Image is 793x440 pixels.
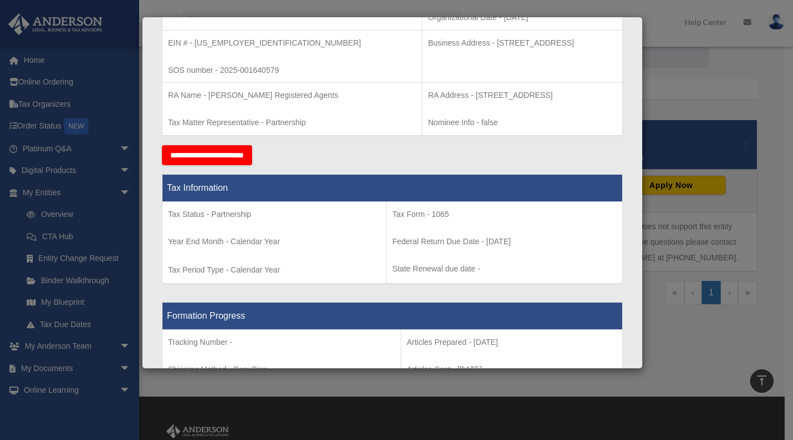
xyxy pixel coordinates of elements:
[168,88,416,102] p: RA Name - [PERSON_NAME] Registered Agents
[407,335,617,349] p: Articles Prepared - [DATE]
[428,88,617,102] p: RA Address - [STREET_ADDRESS]
[392,235,617,249] p: Federal Return Due Date - [DATE]
[168,363,395,377] p: Shipping Method - DocuSign
[162,201,387,284] td: Tax Period Type - Calendar Year
[168,36,416,50] p: EIN # - [US_EMPLOYER_IDENTIFICATION_NUMBER]
[162,302,623,329] th: Formation Progress
[428,11,617,24] p: Organizational Date - [DATE]
[428,116,617,130] p: Nominee Info - false
[168,235,381,249] p: Year End Month - Calendar Year
[168,63,416,77] p: SOS number - 2025-001640579
[428,36,617,50] p: Business Address - [STREET_ADDRESS]
[407,363,617,377] p: Articles Sent - [DATE]
[392,262,617,276] p: State Renewal due date -
[162,174,623,201] th: Tax Information
[168,116,416,130] p: Tax Matter Representative - Partnership
[392,207,617,221] p: Tax Form - 1065
[168,207,381,221] p: Tax Status - Partnership
[168,335,395,349] p: Tracking Number -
